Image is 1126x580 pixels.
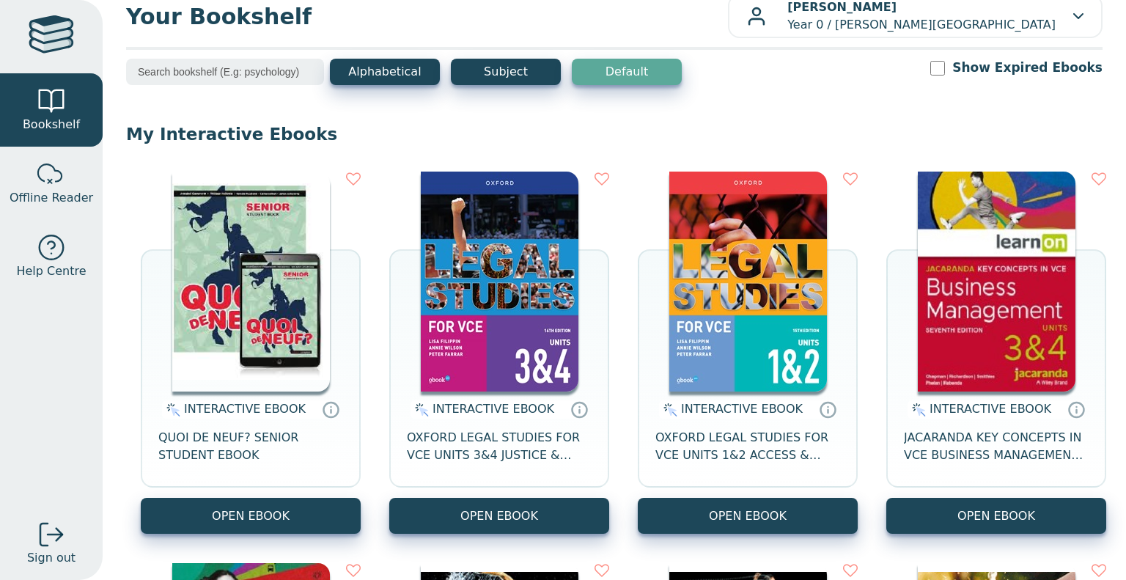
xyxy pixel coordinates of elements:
span: Help Centre [16,263,86,280]
p: My Interactive Ebooks [126,123,1103,145]
span: Sign out [27,549,76,567]
button: Default [572,59,682,85]
span: OXFORD LEGAL STUDIES FOR VCE UNITS 1&2 ACCESS & JUSTICE STUDENT OBOOK + ASSESS 15E [655,429,840,464]
img: be5b08ab-eb35-4519-9ec8-cbf0bb09014d.jpg [421,172,578,392]
span: INTERACTIVE EBOOK [433,402,554,416]
span: INTERACTIVE EBOOK [930,402,1051,416]
a: Interactive eBooks are accessed online via the publisher’s portal. They contain interactive resou... [819,400,836,418]
img: interactive.svg [162,401,180,419]
a: Interactive eBooks are accessed online via the publisher’s portal. They contain interactive resou... [1067,400,1085,418]
button: OPEN EBOOK [141,498,361,534]
span: Offline Reader [10,189,93,207]
input: Search bookshelf (E.g: psychology) [126,59,324,85]
span: INTERACTIVE EBOOK [184,402,306,416]
img: 4924bd51-7932-4040-9111-bbac42153a36.jpg [669,172,827,392]
span: INTERACTIVE EBOOK [681,402,803,416]
img: interactive.svg [908,401,926,419]
span: OXFORD LEGAL STUDIES FOR VCE UNITS 3&4 JUSTICE & OUTCOMES STUDENT OBOOK + ASSESS 16E [407,429,592,464]
button: OPEN EBOOK [389,498,609,534]
span: QUOI DE NEUF? SENIOR STUDENT EBOOK [158,429,343,464]
img: 9f7789cc-7891-e911-a97e-0272d098c78b.jpg [172,172,330,392]
button: OPEN EBOOK [886,498,1106,534]
img: interactive.svg [659,401,677,419]
button: Alphabetical [330,59,440,85]
img: cfdd67b8-715a-4f04-bef2-4b9ce8a41cb7.jpg [918,172,1075,392]
button: Subject [451,59,561,85]
a: Interactive eBooks are accessed online via the publisher’s portal. They contain interactive resou... [570,400,588,418]
a: Interactive eBooks are accessed online via the publisher’s portal. They contain interactive resou... [322,400,339,418]
span: JACARANDA KEY CONCEPTS IN VCE BUSINESS MANAGEMENT UNITS 3&4 7E LEARNON [904,429,1089,464]
button: OPEN EBOOK [638,498,858,534]
img: interactive.svg [411,401,429,419]
span: Bookshelf [23,116,80,133]
label: Show Expired Ebooks [952,59,1103,77]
